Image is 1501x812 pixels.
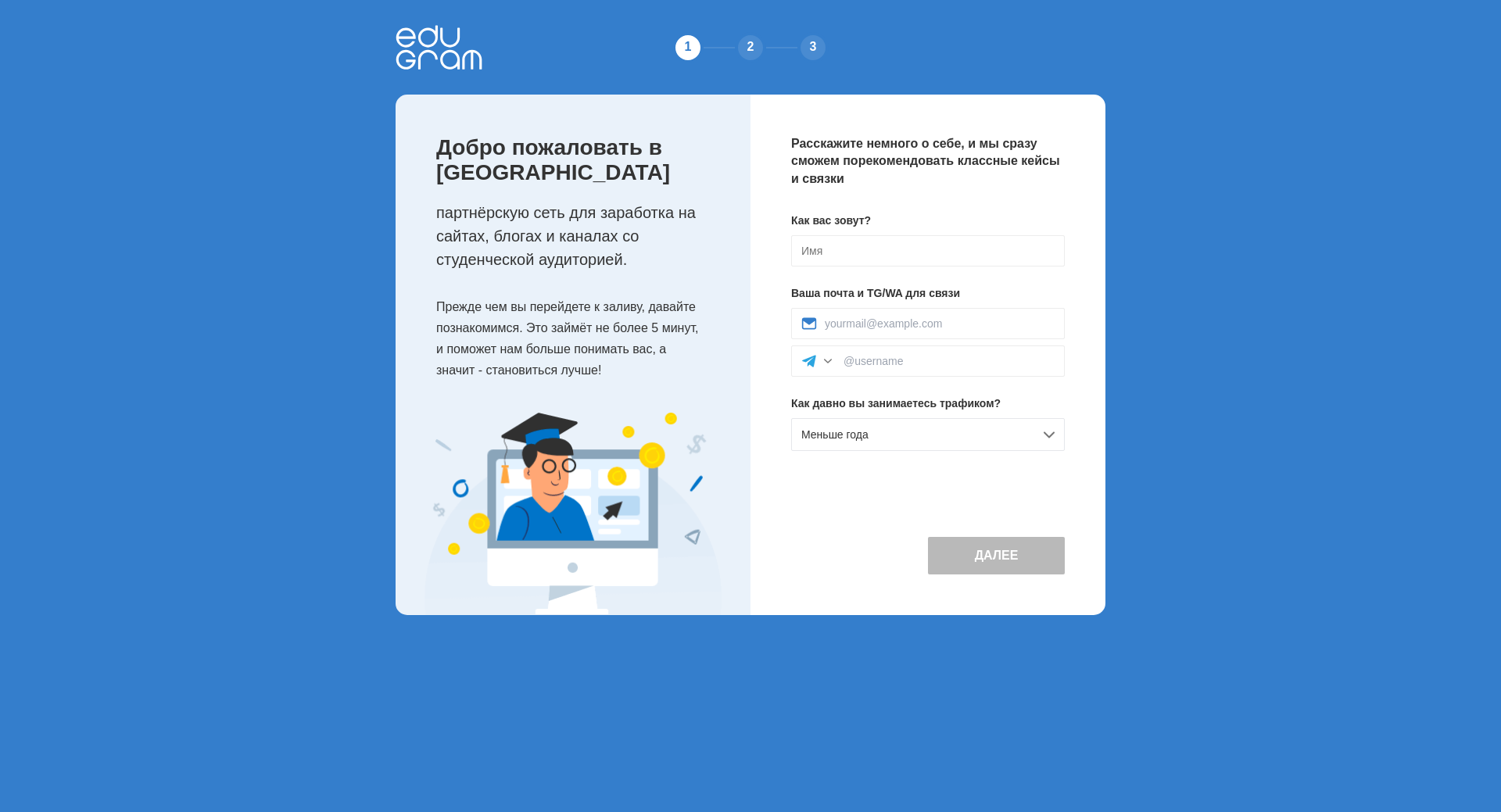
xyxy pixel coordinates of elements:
[791,135,1065,188] p: Расскажите немного о себе, и мы сразу сможем порекомендовать классные кейсы и связки
[436,296,719,381] p: Прежде чем вы перейдете к заливу, давайте познакомимся. Это займёт не более 5 минут, и поможет на...
[928,537,1065,574] button: Далее
[801,428,869,441] span: Меньше года
[825,317,1055,330] input: yourmail@example.com
[735,32,766,63] div: 2
[791,285,1065,302] p: Ваша почта и TG/WA для связи
[672,32,704,63] div: 1
[791,395,1065,412] p: Как давно вы занимаетесь трафиком?
[797,32,829,63] div: 3
[425,413,722,615] img: Expert Image
[436,201,719,271] p: партнёрскую сеть для заработка на сайтах, блогах и каналах со студенческой аудиторией.
[791,213,1065,229] p: Как вас зовут?
[436,135,719,185] p: Добро пожаловать в [GEOGRAPHIC_DATA]
[791,235,1065,266] input: Имя
[844,355,1055,367] input: @username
